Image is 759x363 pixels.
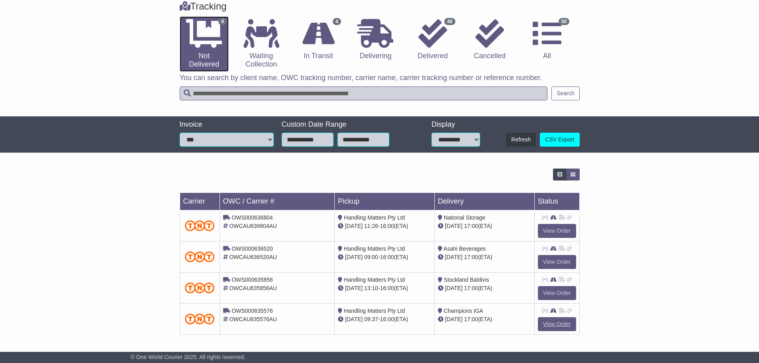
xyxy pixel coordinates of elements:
span: OWCAU635856AU [229,285,277,291]
div: (ETA) [438,222,531,230]
span: OWS000635576 [231,308,273,314]
span: OWS000636520 [231,245,273,252]
span: 16:00 [380,254,394,260]
span: Champions IGA [444,308,483,314]
span: Asahi Beverages [443,245,486,252]
td: Delivery [434,193,534,210]
a: CSV Export [540,133,579,147]
div: - (ETA) [338,315,431,324]
div: - (ETA) [338,284,431,292]
img: TNT_Domestic.png [185,251,215,262]
a: 46 Delivered [408,16,457,63]
span: [DATE] [445,285,463,291]
span: 09:00 [364,254,378,260]
button: Search [551,86,579,100]
div: (ETA) [438,284,531,292]
img: TNT_Domestic.png [185,314,215,324]
td: Pickup [335,193,435,210]
span: 09:37 [364,316,378,322]
span: OWCAU636804AU [229,223,277,229]
span: [DATE] [445,254,463,260]
p: You can search by client name, OWC tracking number, carrier name, carrier tracking number or refe... [180,74,580,82]
span: 46 [444,18,455,25]
td: OWC / Carrier # [220,193,335,210]
div: Display [431,120,480,129]
span: Handling Matters Pty Ltd [344,245,405,252]
span: 17:00 [464,223,478,229]
span: [DATE] [445,223,463,229]
img: TNT_Domestic.png [185,220,215,231]
a: 4 Not Delivered [180,16,229,72]
span: 16:00 [380,285,394,291]
img: TNT_Domestic.png [185,283,215,293]
div: Custom Date Range [282,120,410,129]
a: 4 In Transit [294,16,343,63]
span: Handling Matters Pty Ltd [344,277,405,283]
span: OWCAU635576AU [229,316,277,322]
span: 13:10 [364,285,378,291]
span: OWS000636804 [231,214,273,221]
span: © One World Courier 2025. All rights reserved. [131,354,246,360]
span: 50 [559,18,569,25]
span: Handling Matters Pty Ltd [344,308,405,314]
span: Stockland Baldivis [444,277,489,283]
div: Tracking [176,1,584,12]
span: 17:00 [464,316,478,322]
div: (ETA) [438,253,531,261]
span: OWCAU636520AU [229,254,277,260]
a: 50 All [522,16,571,63]
a: View Order [538,224,576,238]
span: 17:00 [464,285,478,291]
td: Carrier [180,193,220,210]
span: [DATE] [345,254,363,260]
a: View Order [538,255,576,269]
span: 4 [218,18,227,25]
div: - (ETA) [338,253,431,261]
span: 11:26 [364,223,378,229]
span: [DATE] [445,316,463,322]
button: Refresh [506,133,536,147]
div: Invoice [180,120,274,129]
span: [DATE] [345,316,363,322]
span: 17:00 [464,254,478,260]
span: 16:00 [380,223,394,229]
a: Cancelled [465,16,514,63]
div: - (ETA) [338,222,431,230]
span: OWS000635856 [231,277,273,283]
span: National Storage [444,214,485,221]
span: [DATE] [345,223,363,229]
a: View Order [538,286,576,300]
a: Waiting Collection [237,16,286,72]
td: Status [534,193,579,210]
span: Handling Matters Pty Ltd [344,214,405,221]
span: 16:00 [380,316,394,322]
div: (ETA) [438,315,531,324]
a: View Order [538,317,576,331]
span: 4 [333,18,341,25]
span: [DATE] [345,285,363,291]
a: Delivering [351,16,400,63]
